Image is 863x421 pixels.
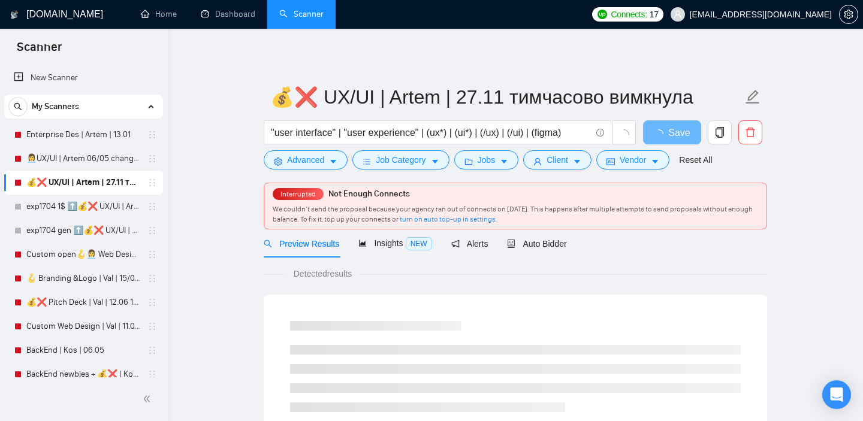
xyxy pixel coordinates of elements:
span: Jobs [478,153,496,166]
span: holder [147,369,157,379]
span: Insights [358,238,431,248]
button: settingAdvancedcaret-down [264,150,348,169]
span: My Scanners [32,95,79,119]
span: Vendor [620,153,646,166]
button: search [8,97,28,116]
span: holder [147,298,157,307]
a: searchScanner [279,9,324,19]
span: Job Category [376,153,426,166]
span: search [9,102,27,111]
div: Open Intercom Messenger [822,380,851,409]
span: holder [147,346,157,355]
button: userClientcaret-down [523,150,592,169]
a: 👩‍💼UX/UI | Artem 06/05 changed start [26,147,140,171]
span: Advanced [287,153,324,166]
span: caret-down [329,157,337,166]
span: setting [274,157,282,166]
a: exp1704 gen ⬆️💰❌ UX/UI | Artem [26,219,140,243]
span: info-circle [596,129,604,137]
span: holder [147,250,157,259]
a: 💰❌ Pitch Deck | Val | 12.06 16% view [26,290,140,314]
span: delete [739,127,762,138]
input: Scanner name... [270,82,743,112]
span: notification [451,240,460,248]
button: barsJob Categorycaret-down [352,150,449,169]
a: BackEnd newbies + 💰❌ | Kos | 06.05 [26,362,140,386]
button: delete [738,120,762,144]
a: Custom Web Design | Val | 11.09 filters changed [26,314,140,338]
span: user [533,157,542,166]
span: 17 [650,8,659,21]
span: caret-down [651,157,659,166]
span: edit [745,89,761,105]
span: caret-down [500,157,508,166]
span: We couldn’t send the proposal because your agency ran out of connects on [DATE]. This happens aft... [273,205,753,223]
span: Not Enough Connects [328,189,410,199]
span: copy [708,127,731,138]
span: user [674,10,682,19]
button: copy [708,120,732,144]
button: idcardVendorcaret-down [596,150,669,169]
a: 🪝 Branding &Logo | Val | 15/05 added other end [26,266,140,290]
a: Enterprise Des | Artem | 13.01 [26,123,140,147]
span: area-chart [358,239,367,247]
button: folderJobscaret-down [454,150,519,169]
span: Auto Bidder [507,239,566,249]
span: caret-down [573,157,581,166]
span: folder [464,157,473,166]
span: holder [147,178,157,187]
a: exp1704 1$ ⬆️💰❌ UX/UI | Artem [26,195,140,219]
span: Alerts [451,239,488,249]
span: Detected results [285,267,360,280]
span: holder [147,202,157,211]
span: caret-down [431,157,439,166]
a: 💰❌ UX/UI | Artem | 27.11 тимчасово вимкнула [26,171,140,195]
span: Connects: [611,8,647,21]
span: idcard [606,157,615,166]
span: loading [654,129,668,139]
span: Save [668,125,690,140]
span: Preview Results [264,239,339,249]
span: double-left [143,393,155,405]
span: bars [363,157,371,166]
input: Search Freelance Jobs... [271,125,591,140]
a: setting [839,10,858,19]
span: holder [147,322,157,331]
span: holder [147,226,157,235]
span: Client [547,153,568,166]
li: New Scanner [4,66,163,90]
span: holder [147,130,157,140]
a: BackEnd | Kos | 06.05 [26,338,140,362]
span: loading [618,129,629,140]
span: Interrupted [277,190,319,198]
button: setting [839,5,858,24]
span: Scanner [7,38,71,63]
span: setting [840,10,858,19]
img: upwork-logo.png [598,10,607,19]
img: logo [10,5,19,25]
a: Custom open🪝👩‍💼 Web Design | Artem18/09 other start [26,243,140,266]
a: Reset All [679,153,712,166]
a: turn on auto top-up in settings. [400,215,497,223]
span: holder [147,274,157,283]
a: dashboardDashboard [201,9,255,19]
a: homeHome [141,9,177,19]
button: Save [643,120,701,144]
span: search [264,240,272,248]
span: robot [507,240,515,248]
span: NEW [406,237,432,250]
span: holder [147,154,157,163]
a: New Scanner [14,66,153,90]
